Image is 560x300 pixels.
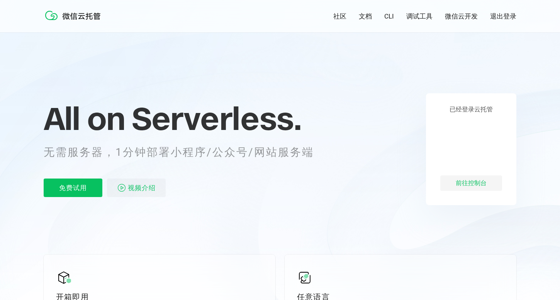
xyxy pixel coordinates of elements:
img: video_play.svg [117,183,126,192]
div: 前往控制台 [440,175,502,191]
a: 社区 [333,12,346,21]
p: 已经登录云托管 [450,106,493,114]
img: 微信云托管 [44,8,105,23]
span: All on [44,99,124,138]
a: 退出登录 [490,12,516,21]
p: 无需服务器，1分钟部署小程序/公众号/网站服务端 [44,145,325,160]
a: 微信云托管 [44,17,105,25]
a: 微信云开发 [445,12,478,21]
a: CLI [384,12,394,20]
a: 文档 [359,12,372,21]
a: 调试工具 [406,12,433,21]
span: 视频介绍 [128,179,156,197]
p: 免费试用 [44,179,102,197]
span: Serverless. [132,99,301,138]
